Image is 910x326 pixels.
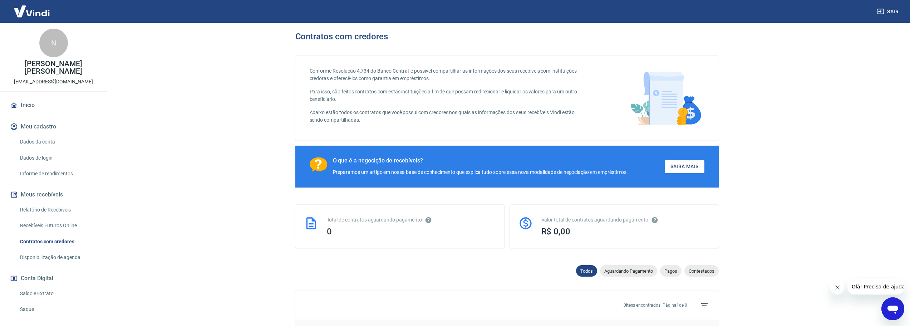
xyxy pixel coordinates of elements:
[600,265,657,277] div: Aguardando Pagamento
[665,160,704,173] a: Saiba Mais
[876,5,901,18] button: Sair
[9,187,98,203] button: Meus recebíveis
[541,216,710,224] div: Valor total de contratos aguardando pagamento
[660,265,682,277] div: Pagos
[9,0,55,22] img: Vindi
[17,166,98,181] a: Informe de rendimentos
[17,234,98,249] a: Contratos com credores
[310,157,327,172] img: Ícone com um ponto de interrogação.
[17,203,98,217] a: Relatório de Recebíveis
[17,151,98,165] a: Dados de login
[9,119,98,135] button: Meu cadastro
[6,60,101,75] p: [PERSON_NAME] [PERSON_NAME]
[333,157,628,164] div: O que é a negocição de recebíveis?
[600,268,657,274] span: Aguardando Pagamento
[310,109,586,124] p: Abaixo estão todos os contratos que você possui com credores nos quais as informações dos seus re...
[310,67,586,82] p: Conforme Resolução 4.734 do Banco Central, é possível compartilhar as informações dos seus recebí...
[17,250,98,265] a: Disponibilização de agenda
[847,279,904,295] iframe: Mensagem da empresa
[4,5,60,11] span: Olá! Precisa de ajuda?
[541,227,571,237] span: R$ 0,00
[327,227,496,237] div: 0
[830,280,845,295] iframe: Fechar mensagem
[310,88,586,103] p: Para isso, são feitos contratos com estas instituições a fim de que possam redirecionar e liquida...
[333,169,628,176] div: Preparamos um artigo em nossa base de conhecimento que explica tudo sobre essa nova modalidade de...
[14,78,93,86] p: [EMAIL_ADDRESS][DOMAIN_NAME]
[39,29,68,57] div: N
[651,216,658,224] svg: O valor comprometido não se refere a pagamentos pendentes na Vindi e sim como garantia a outras i...
[17,218,98,233] a: Recebíveis Futuros Online
[295,31,388,42] h3: Contratos com credores
[576,265,597,277] div: Todos
[624,302,687,308] p: 0 itens encontrados. Página 1 de 0
[9,97,98,113] a: Início
[627,67,704,128] img: main-image.9f1869c469d712ad33ce.png
[696,297,713,314] span: Filtros
[17,135,98,149] a: Dados da conta
[576,268,597,274] span: Todos
[327,216,496,224] div: Total de contratos aguardando pagamento
[684,265,719,277] div: Contestados
[17,302,98,317] a: Saque
[660,268,682,274] span: Pagos
[17,286,98,301] a: Saldo e Extrato
[425,216,432,224] svg: Esses contratos não se referem à Vindi, mas sim a outras instituições.
[9,271,98,286] button: Conta Digital
[684,268,719,274] span: Contestados
[881,297,904,320] iframe: Botão para abrir a janela de mensagens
